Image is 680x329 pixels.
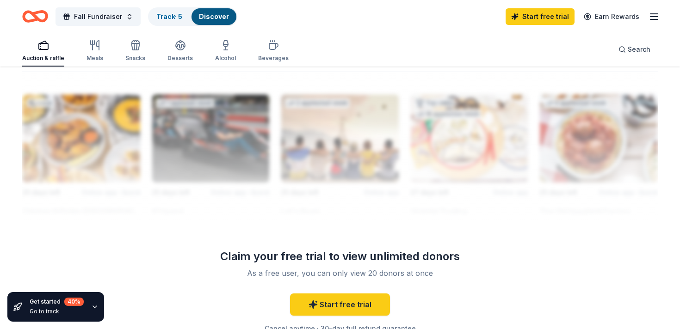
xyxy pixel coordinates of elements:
button: Meals [87,36,103,67]
button: Fall Fundraiser [56,7,141,26]
button: Track· 5Discover [148,7,237,26]
button: Snacks [125,36,145,67]
a: Earn Rewards [578,8,645,25]
div: Beverages [258,55,289,62]
div: Auction & raffle [22,55,64,62]
a: Start free trial [290,293,390,316]
div: Go to track [30,308,84,315]
a: Track· 5 [156,12,182,20]
div: Desserts [167,55,193,62]
div: Meals [87,55,103,62]
button: Auction & raffle [22,36,64,67]
a: Discover [199,12,229,20]
a: Home [22,6,48,27]
button: Alcohol [215,36,236,67]
div: Claim your free trial to view unlimited donors [207,249,473,264]
div: Get started [30,298,84,306]
button: Beverages [258,36,289,67]
button: Search [611,40,658,59]
span: Fall Fundraiser [74,11,122,22]
a: Start free trial [506,8,575,25]
div: Snacks [125,55,145,62]
span: Search [628,44,650,55]
button: Desserts [167,36,193,67]
div: Alcohol [215,55,236,62]
div: As a free user, you can only view 20 donors at once [218,268,462,279]
div: 40 % [64,298,84,306]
